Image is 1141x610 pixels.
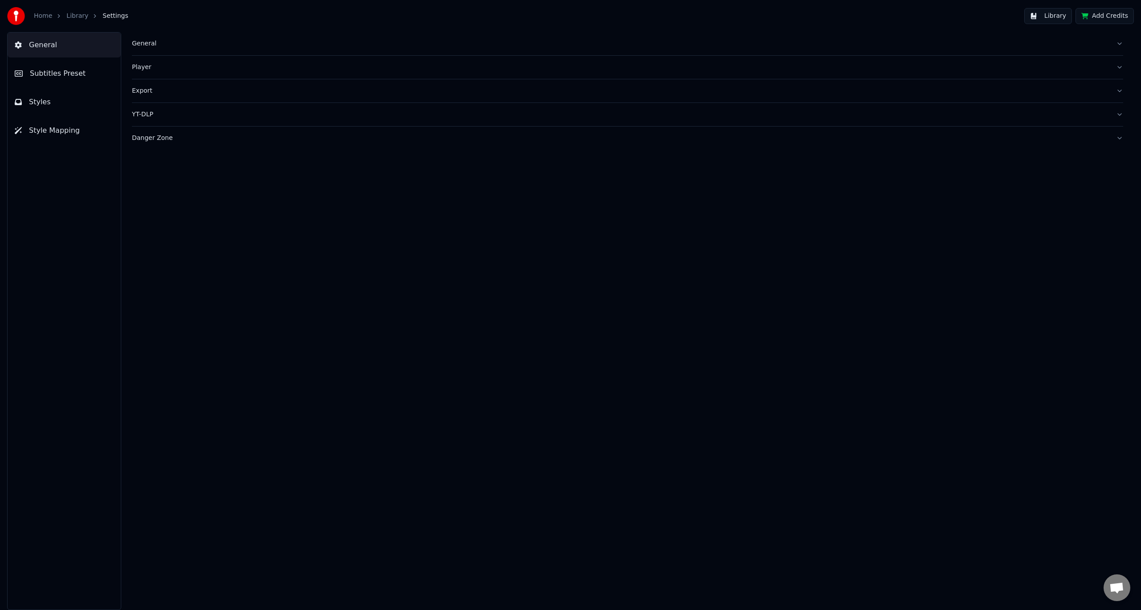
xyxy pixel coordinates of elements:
[29,125,80,136] span: Style Mapping
[34,12,128,20] nav: breadcrumb
[7,7,25,25] img: youka
[132,86,1109,95] div: Export
[66,12,88,20] a: Library
[132,134,1109,143] div: Danger Zone
[30,68,86,79] span: Subtitles Preset
[132,39,1109,48] div: General
[132,110,1109,119] div: YT-DLP
[1024,8,1072,24] button: Library
[132,103,1123,126] button: YT-DLP
[29,40,57,50] span: General
[8,61,121,86] button: Subtitles Preset
[132,127,1123,150] button: Danger Zone
[8,33,121,57] button: General
[103,12,128,20] span: Settings
[1075,8,1134,24] button: Add Credits
[8,118,121,143] button: Style Mapping
[132,79,1123,102] button: Export
[8,90,121,115] button: Styles
[132,63,1109,72] div: Player
[132,32,1123,55] button: General
[34,12,52,20] a: Home
[29,97,51,107] span: Styles
[132,56,1123,79] button: Player
[1104,574,1130,601] div: Open chat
